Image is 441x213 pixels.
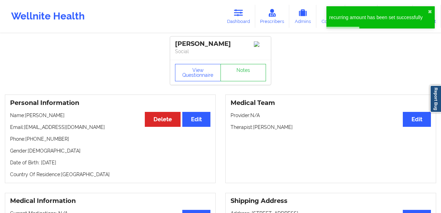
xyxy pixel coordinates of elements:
[10,171,210,178] p: Country Of Residence: [GEOGRAPHIC_DATA]
[220,64,266,81] a: Notes
[329,14,428,21] div: recurring amount has been set successfully
[10,159,210,166] p: Date of Birth: [DATE]
[175,48,266,55] p: Social
[289,5,316,28] a: Admins
[10,197,210,205] h3: Medical Information
[428,9,432,15] button: close
[10,147,210,154] p: Gender: [DEMOGRAPHIC_DATA]
[10,136,210,142] p: Phone: [PHONE_NUMBER]
[231,99,431,107] h3: Medical Team
[175,40,266,48] div: [PERSON_NAME]
[222,5,255,28] a: Dashboard
[10,124,210,131] p: Email: [EMAIL_ADDRESS][DOMAIN_NAME]
[231,197,431,205] h3: Shipping Address
[231,124,431,131] p: Therapist: [PERSON_NAME]
[403,112,431,127] button: Edit
[231,112,431,119] p: Provider: N/A
[10,112,210,119] p: Name: [PERSON_NAME]
[145,112,181,127] button: Delete
[255,5,290,28] a: Prescribers
[175,64,221,81] button: View Questionnaire
[182,112,210,127] button: Edit
[10,99,210,107] h3: Personal Information
[254,41,266,47] img: Image%2Fplaceholer-image.png
[316,5,345,28] a: Coaches
[430,85,441,113] a: Report Bug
